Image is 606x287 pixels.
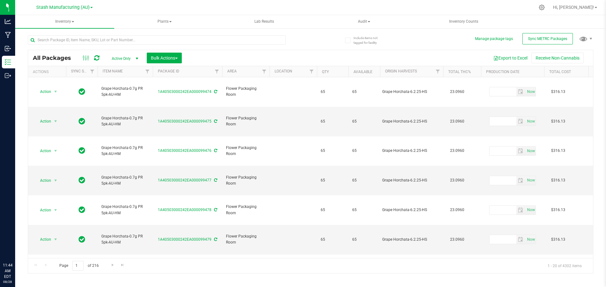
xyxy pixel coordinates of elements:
[52,146,60,155] span: select
[353,36,385,45] span: Include items not tagged for facility
[101,115,149,127] span: Grape Horchata-0.7g PR 5pk-AU-HM
[553,5,594,10] span: Hi, [PERSON_NAME]!
[352,89,376,95] span: 65
[52,235,60,244] span: select
[3,262,12,279] p: 11:44 AM EDT
[147,53,182,63] button: Bulk Actions
[526,205,536,215] span: Set Current date
[447,176,467,185] span: 23.0960
[215,15,314,28] a: Lab Results
[158,178,211,182] a: 1A40503000242EA000099477
[532,53,584,63] button: Receive Non-Cannabis
[71,69,95,73] a: Sync Status
[382,89,441,95] div: Grape Horchata-6.2.25-HS
[79,117,85,126] span: In Sync
[321,207,345,213] span: 65
[526,146,536,156] span: Set Current date
[525,146,536,155] span: select
[33,55,77,61] span: All Packages
[5,45,11,52] inline-svg: Inbound
[79,146,85,155] span: In Sync
[226,145,266,157] span: Flower Packaging Room
[441,19,487,24] span: Inventory Counts
[226,86,266,98] span: Flower Packaging Room
[528,37,567,41] span: Sync METRC Packages
[447,146,467,155] span: 23.0960
[353,70,372,74] a: Available
[101,145,149,157] span: Grape Horchata-0.7g PR 5pk-AU-HM
[103,69,123,73] a: Item Name
[3,279,12,284] p: 08/28
[322,70,329,74] a: Qty
[52,117,60,126] span: select
[5,18,11,25] inline-svg: Analytics
[306,66,317,77] a: Filter
[382,207,441,213] div: Grape Horchata-6.2.25-HS
[516,235,526,244] span: select
[115,15,214,28] a: Plants
[213,237,217,242] span: Sync from Compliance System
[525,206,536,215] span: select
[447,235,467,244] span: 23.0960
[548,87,568,96] span: $316.13
[548,176,568,185] span: $316.13
[34,146,51,155] span: Action
[548,235,568,244] span: $316.13
[226,204,266,216] span: Flower Packaging Room
[213,208,217,212] span: Sync from Compliance System
[526,117,536,126] span: Set Current date
[352,177,376,183] span: 65
[522,33,573,44] button: Sync METRC Packages
[33,70,63,74] div: Actions
[72,261,84,271] input: 1
[158,119,211,123] a: 1A40503000242EA000099475
[34,87,51,96] span: Action
[87,66,98,77] a: Filter
[321,148,345,154] span: 65
[321,118,345,124] span: 65
[15,15,114,28] a: Inventory
[382,177,441,183] div: Grape Horchata-6.2.25-HS
[101,175,149,187] span: Grape Horchata-0.7g PR 5pk-AU-HM
[158,237,211,242] a: 1A40503000242EA000099479
[118,261,127,269] a: Go to the last page
[36,5,90,10] span: Stash Manufacturing (AU)
[142,66,153,77] a: Filter
[34,235,51,244] span: Action
[19,236,26,243] iframe: Resource center unread badge
[447,205,467,215] span: 23.0960
[28,35,286,45] input: Search Package ID, Item Name, SKU, Lot or Part Number...
[543,261,587,270] span: 1 - 20 of 4302 items
[382,148,441,154] div: Grape Horchata-6.2.25-HS
[54,261,104,271] span: Page of 216
[385,69,417,73] a: Origin Harvests
[548,146,568,155] span: $316.13
[516,146,526,155] span: select
[213,178,217,182] span: Sync from Compliance System
[352,148,376,154] span: 65
[158,148,211,153] a: 1A40503000242EA000099476
[246,19,282,24] span: Lab Results
[108,261,117,269] a: Go to the next page
[352,207,376,213] span: 65
[79,235,85,244] span: In Sync
[525,117,536,126] span: select
[226,175,266,187] span: Flower Packaging Room
[158,69,179,73] a: Package ID
[321,237,345,243] span: 65
[52,206,60,215] span: select
[101,233,149,245] span: Grape Horchata-0.7g PR 5pk-AU-HM
[526,235,536,244] span: Set Current date
[259,66,270,77] a: Filter
[314,15,413,28] a: Audit
[475,36,513,42] button: Manage package tags
[79,205,85,214] span: In Sync
[52,176,60,185] span: select
[226,115,266,127] span: Flower Packaging Room
[158,89,211,94] a: 1A40503000242EA000099474
[352,118,376,124] span: 65
[352,237,376,243] span: 65
[213,89,217,94] span: Sync from Compliance System
[489,53,532,63] button: Export to Excel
